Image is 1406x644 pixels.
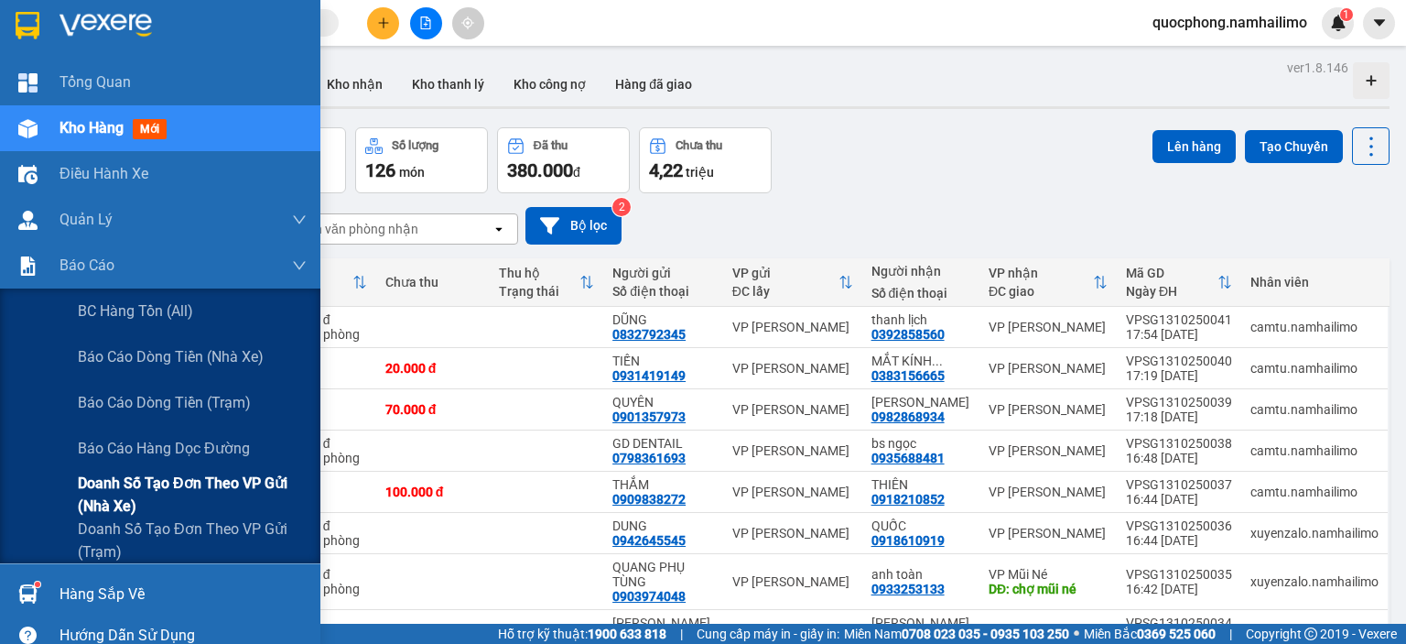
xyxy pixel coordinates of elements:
div: Số lượng [392,139,438,152]
strong: 0708 023 035 - 0935 103 250 [902,627,1069,641]
div: VP [PERSON_NAME] [732,574,853,589]
div: camtu.namhailimo [1250,361,1379,376]
div: DUNG [612,518,714,533]
div: Tại văn phòng [280,451,367,465]
div: THẮM [612,477,714,492]
span: 4,22 [649,159,683,181]
strong: 1900 633 818 [588,627,666,641]
span: | [1229,624,1232,644]
img: logo-vxr [16,12,39,39]
div: Số điện thoại [871,286,970,300]
th: Toggle SortBy [1117,258,1241,307]
th: Toggle SortBy [723,258,862,307]
span: 380.000 [507,159,573,181]
div: DĐ: chợ mũi né [989,582,1108,596]
span: Quản Lý [59,208,113,231]
span: Báo cáo dòng tiền (trạm) [78,391,251,414]
div: 17:19 [DATE] [1126,368,1232,383]
div: Hàng sắp về [59,581,307,608]
div: VP Mũi Né [989,567,1108,582]
div: 0918210852 [871,492,945,507]
div: 16:48 [DATE] [1126,451,1232,465]
div: VPSG1310250034 [1126,616,1232,630]
div: ĐC giao [989,284,1093,299]
span: ... [932,354,943,368]
span: plus [377,16,390,29]
div: Trạng thái [499,284,579,299]
sup: 1 [35,582,40,587]
div: QUANG PHỤ TÙNG [612,560,714,589]
div: ngọc bích [871,616,970,630]
div: VPSG1310250035 [1126,567,1232,582]
div: Số điện thoại [612,284,714,299]
div: 0982868934 [871,409,945,424]
div: camtu.namhailimo [1250,485,1379,499]
span: món [399,165,425,180]
div: Thu hộ [499,266,579,280]
div: 0901357973 [612,409,686,424]
img: warehouse-icon [18,165,38,184]
div: 16:42 [DATE] [1126,582,1232,596]
button: Tạo Chuyến [1245,130,1343,163]
div: 0933253133 [871,582,945,596]
div: VP [PERSON_NAME] [732,623,853,638]
div: VPSG1310250038 [1126,436,1232,451]
div: DŨNG [612,312,714,327]
span: triệu [686,165,714,180]
button: Bộ lọc [525,207,622,245]
div: GD DENTAIL [612,436,714,451]
div: Chọn văn phòng nhận [292,220,418,238]
div: VPSG1310250037 [1126,477,1232,492]
div: Vũ [612,616,714,630]
div: VPSG1310250036 [1126,518,1232,533]
button: Kho thanh lý [397,62,499,106]
div: 100.000 đ [385,485,481,499]
button: aim [452,7,484,39]
div: Người gửi [612,266,714,280]
div: 0798361693 [612,451,686,465]
div: Tại văn phòng [280,582,367,596]
div: 0935688481 [871,451,945,465]
img: warehouse-icon [18,211,38,230]
span: Doanh số tạo đơn theo VP gửi (nhà xe) [78,472,307,518]
div: 20.000 đ [280,518,367,533]
button: Kho nhận [312,62,397,106]
div: Tại văn phòng [280,533,367,548]
th: Toggle SortBy [979,258,1117,307]
span: đ [573,165,580,180]
div: Nhân viên [1250,275,1379,289]
div: VP [PERSON_NAME] [732,402,853,417]
div: MẮT KÍNH HMK [871,354,970,368]
div: VP [PERSON_NAME] [989,443,1108,458]
button: Đã thu380.000đ [497,127,630,193]
img: solution-icon [18,257,38,276]
span: BC hàng tồn (all) [78,300,193,322]
span: mới [133,119,167,139]
sup: 1 [1340,8,1353,21]
span: Kho hàng [59,119,124,136]
div: 17:18 [DATE] [1126,409,1232,424]
span: Cung cấp máy in - giấy in: [697,624,839,644]
div: 0392858560 [871,327,945,342]
div: VP [PERSON_NAME] [732,526,853,540]
span: quocphong.namhailimo [1138,11,1322,34]
div: 70.000 đ [385,402,481,417]
span: caret-down [1371,15,1388,31]
span: Báo cáo dòng tiền (nhà xe) [78,345,264,368]
div: anh toàn [871,567,970,582]
div: 0383156665 [871,368,945,383]
button: Số lượng126món [355,127,488,193]
div: camtu.namhailimo [1250,320,1379,334]
div: thanh lịch [871,312,970,327]
div: 17:54 [DATE] [1126,327,1232,342]
div: 30.000 đ [385,623,481,638]
span: Điều hành xe [59,162,148,185]
div: xuyenzalo.namhailimo [1250,623,1379,638]
div: VP [PERSON_NAME] [989,526,1108,540]
div: 0942645545 [612,533,686,548]
button: Hàng đã giao [600,62,707,106]
div: VP [PERSON_NAME] [989,361,1108,376]
button: Chưa thu4,22 triệu [639,127,772,193]
div: camtu.namhailimo [1250,443,1379,458]
span: down [292,213,307,227]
